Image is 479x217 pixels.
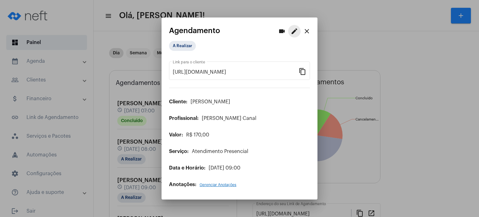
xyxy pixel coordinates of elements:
[299,67,306,75] mat-icon: content_copy
[169,132,183,137] span: Valor:
[169,27,220,35] span: Agendamento
[200,183,236,187] span: Gerenciar Anotações
[186,132,209,137] span: R$ 170,00
[278,27,286,35] mat-icon: videocam
[173,69,299,75] input: Link
[202,116,256,121] span: [PERSON_NAME] Canal
[169,116,199,121] span: Profissional:
[169,165,206,170] span: Data e Horário:
[169,41,196,51] mat-chip: A Realizar
[209,165,240,170] span: [DATE] 09:00
[291,27,298,35] mat-icon: edit
[192,149,248,154] span: Atendimento Presencial
[191,99,230,104] span: [PERSON_NAME]
[169,99,187,104] span: Cliente:
[169,182,196,187] span: Anotações:
[303,27,311,35] mat-icon: close
[169,149,189,154] span: Serviço:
